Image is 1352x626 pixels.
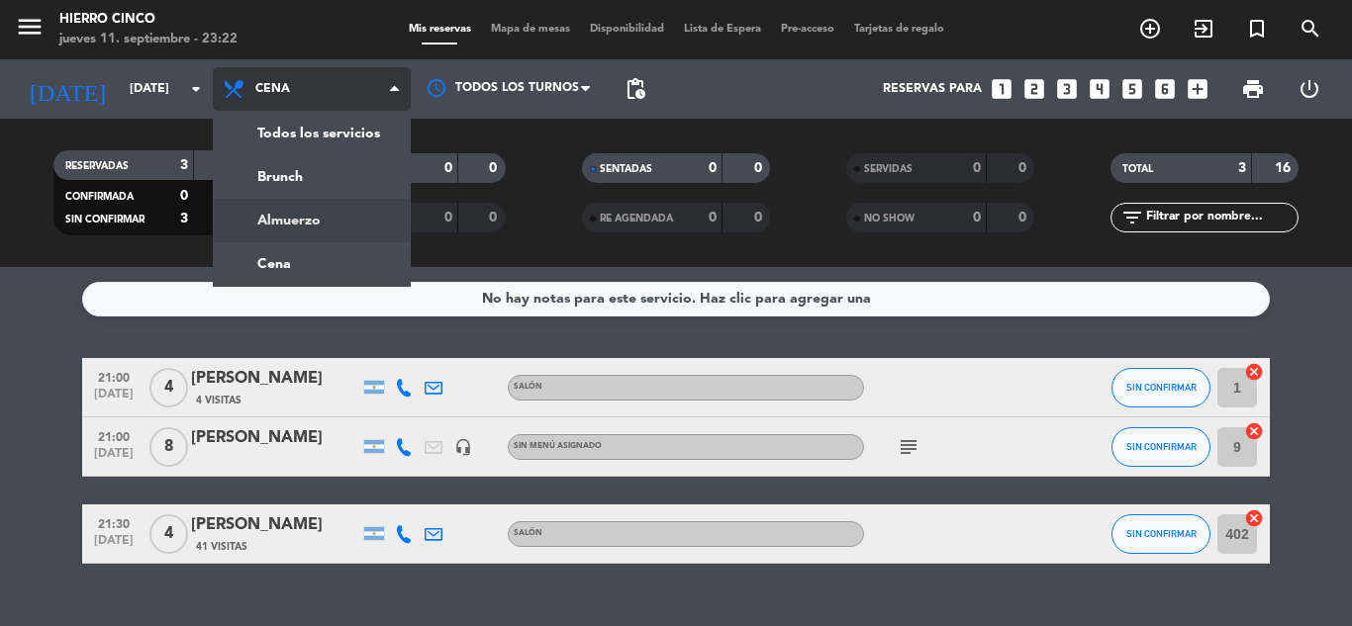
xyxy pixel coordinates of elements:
[973,161,981,175] strong: 0
[454,438,472,456] i: headset_mic
[674,24,771,35] span: Lista de Espera
[624,77,647,101] span: pending_actions
[180,189,188,203] strong: 0
[65,161,129,171] span: RESERVADAS
[973,211,981,224] strong: 0
[1244,508,1264,528] i: cancel
[149,368,188,407] span: 4
[1299,17,1322,41] i: search
[191,512,359,538] div: [PERSON_NAME]
[1018,211,1030,224] strong: 0
[65,215,145,224] span: SIN CONFIRMAR
[1111,368,1210,407] button: SIN CONFIRMAR
[1018,161,1030,175] strong: 0
[1021,76,1047,102] i: looks_two
[709,161,717,175] strong: 0
[89,388,139,410] span: [DATE]
[1054,76,1080,102] i: looks_3
[1192,17,1215,41] i: exit_to_app
[1111,514,1210,554] button: SIN CONFIRMAR
[1111,427,1210,467] button: SIN CONFIRMAR
[600,164,652,174] span: SENTADAS
[59,10,238,30] div: Hierro Cinco
[1138,17,1162,41] i: add_circle_outline
[180,158,188,172] strong: 3
[15,67,120,111] i: [DATE]
[1122,164,1153,174] span: TOTAL
[1126,528,1197,539] span: SIN CONFIRMAR
[754,211,766,224] strong: 0
[580,24,674,35] span: Disponibilidad
[15,12,45,42] i: menu
[489,211,501,224] strong: 0
[1244,362,1264,382] i: cancel
[89,365,139,388] span: 21:00
[214,199,410,242] a: Almuerzo
[191,425,359,451] div: [PERSON_NAME]
[1238,161,1246,175] strong: 3
[514,442,602,450] span: Sin menú asignado
[399,24,481,35] span: Mis reservas
[844,24,954,35] span: Tarjetas de regalo
[149,427,188,467] span: 8
[196,539,247,555] span: 41 Visitas
[196,393,241,408] span: 4 Visitas
[180,212,188,225] strong: 3
[191,366,359,392] div: [PERSON_NAME]
[184,77,208,101] i: arrow_drop_down
[89,534,139,557] span: [DATE]
[89,424,139,447] span: 21:00
[864,214,915,224] span: NO SHOW
[489,161,501,175] strong: 0
[1298,77,1321,101] i: power_settings_new
[864,164,913,174] span: SERVIDAS
[214,242,410,286] a: Cena
[771,24,844,35] span: Pre-acceso
[883,82,982,96] span: Reservas para
[1152,76,1178,102] i: looks_6
[514,529,542,537] span: Salón
[897,435,920,459] i: subject
[754,161,766,175] strong: 0
[444,161,452,175] strong: 0
[214,112,410,155] a: Todos los servicios
[59,30,238,49] div: jueves 11. septiembre - 23:22
[444,211,452,224] strong: 0
[89,447,139,470] span: [DATE]
[1087,76,1112,102] i: looks_4
[65,192,134,202] span: CONFIRMADA
[1120,206,1144,229] i: filter_list
[149,514,188,554] span: 4
[1244,421,1264,441] i: cancel
[1119,76,1145,102] i: looks_5
[1126,382,1197,393] span: SIN CONFIRMAR
[15,12,45,48] button: menu
[709,211,717,224] strong: 0
[1275,161,1295,175] strong: 16
[989,76,1014,102] i: looks_one
[1241,77,1265,101] span: print
[89,511,139,534] span: 21:30
[481,24,580,35] span: Mapa de mesas
[600,214,673,224] span: RE AGENDADA
[1245,17,1269,41] i: turned_in_not
[214,155,410,199] a: Brunch
[1126,441,1197,452] span: SIN CONFIRMAR
[514,383,542,391] span: Salón
[1281,59,1337,119] div: LOG OUT
[482,288,871,311] div: No hay notas para este servicio. Haz clic para agregar una
[1144,207,1298,228] input: Filtrar por nombre...
[1185,76,1210,102] i: add_box
[255,82,290,96] span: Cena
